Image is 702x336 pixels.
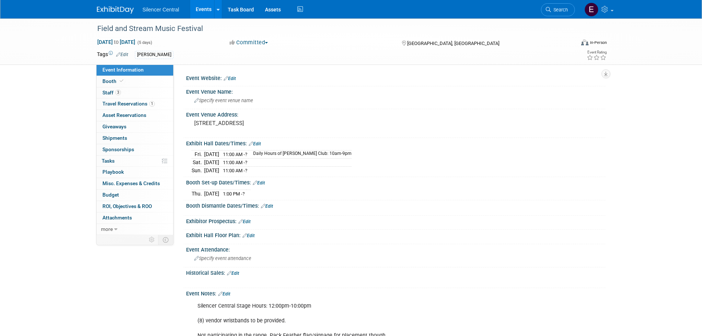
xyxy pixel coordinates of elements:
a: Edit [261,204,273,209]
span: Shipments [102,135,127,141]
i: Booth reservation complete [120,79,123,83]
span: ? [242,191,245,197]
a: Event Information [97,65,173,76]
pre: [STREET_ADDRESS] [194,120,353,127]
div: Booth Set-up Dates/Times: [186,177,605,187]
div: Exhibit Hall Dates/Times: [186,138,605,148]
span: 1:00 PM - [223,191,245,197]
span: 3 [115,90,121,95]
span: Giveaways [102,124,126,129]
td: [DATE] [204,190,219,197]
div: Field and Stream Music Festival [95,22,564,35]
img: Eduardo Contreras [584,3,598,17]
div: Event Venue Name: [186,86,605,96]
button: Committed [227,39,271,46]
span: ROI, Objectives & ROO [102,203,152,209]
img: ExhibitDay [97,6,134,14]
span: 11:00 AM - [223,160,247,165]
div: Exhibitor Prospectus: [186,216,605,225]
td: Fri. [192,150,204,159]
a: Playbook [97,167,173,178]
span: Budget [102,192,119,198]
a: Misc. Expenses & Credits [97,178,173,189]
span: to [113,39,120,45]
div: Booth Dismantle Dates/Times: [186,200,605,210]
span: ? [245,152,247,157]
a: Edit [249,141,261,146]
a: Sponsorships [97,144,173,155]
div: Event Notes: [186,288,605,298]
div: Exhibit Hall Floor Plan: [186,230,605,239]
a: Giveaways [97,121,173,132]
a: Travel Reservations1 [97,98,173,110]
span: [GEOGRAPHIC_DATA], [GEOGRAPHIC_DATA] [407,41,499,46]
span: 1 [149,101,155,107]
span: Specify event venue name [194,98,253,103]
span: ? [245,168,247,173]
span: Tasks [102,158,115,164]
span: Sponsorships [102,146,134,152]
span: Booth [102,78,125,84]
span: Event Information [102,67,144,73]
td: [DATE] [204,166,219,174]
span: (5 days) [137,40,152,45]
a: Shipments [97,133,173,144]
div: In-Person [590,40,607,45]
td: Sun. [192,166,204,174]
span: Asset Reservations [102,112,146,118]
span: Attachments [102,215,132,221]
div: Event Website: [186,73,605,82]
a: Booth [97,76,173,87]
a: Edit [227,271,239,276]
img: Format-Inperson.png [581,39,589,45]
a: Edit [116,52,128,57]
span: ? [245,160,247,165]
td: Daily Hours of [PERSON_NAME] Club: 10am-9pm [249,150,352,159]
span: Search [551,7,568,13]
span: 11:00 AM - [223,168,247,173]
td: Sat. [192,159,204,167]
span: [DATE] [DATE] [97,39,136,45]
a: Edit [253,180,265,186]
a: Edit [218,291,230,297]
td: [DATE] [204,159,219,167]
td: Thu. [192,190,204,197]
a: more [97,224,173,235]
div: Historical Sales: [186,267,605,277]
td: [DATE] [204,150,219,159]
div: Event Rating [587,51,607,54]
a: Edit [242,233,255,238]
td: Toggle Event Tabs [158,235,173,245]
div: Event Attendance: [186,244,605,253]
span: Misc. Expenses & Credits [102,180,160,186]
a: Staff3 [97,87,173,98]
span: Staff [102,90,121,96]
a: Edit [224,76,236,81]
div: Event Venue Address: [186,109,605,118]
span: Travel Reservations [102,101,155,107]
span: Specify event attendance [194,256,251,261]
a: Tasks [97,156,173,167]
span: Silencer Central [143,7,179,13]
a: Search [541,3,575,16]
div: Event Format [531,38,607,49]
span: more [101,226,113,232]
a: Asset Reservations [97,110,173,121]
a: Budget [97,190,173,201]
a: Attachments [97,212,173,224]
a: ROI, Objectives & ROO [97,201,173,212]
td: Personalize Event Tab Strip [146,235,158,245]
div: [PERSON_NAME] [135,51,174,59]
span: Playbook [102,169,124,175]
span: 11:00 AM - [223,152,247,157]
td: Tags [97,51,128,59]
a: Edit [238,219,251,224]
